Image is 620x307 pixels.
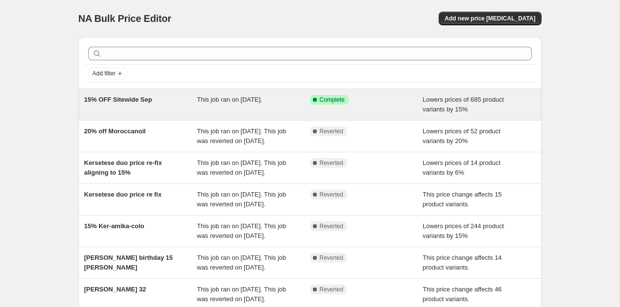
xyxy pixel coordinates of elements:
[423,191,502,208] span: This price change affects 15 product variants.
[423,222,504,239] span: Lowers prices of 244 product variants by 15%
[197,222,286,239] span: This job ran on [DATE]. This job was reverted on [DATE].
[197,127,286,144] span: This job ran on [DATE]. This job was reverted on [DATE].
[423,127,501,144] span: Lowers prices of 52 product variants by 20%
[84,254,173,271] span: [PERSON_NAME] birthday 15 [PERSON_NAME]
[84,286,146,293] span: [PERSON_NAME] 32
[197,191,286,208] span: This job ran on [DATE]. This job was reverted on [DATE].
[423,254,502,271] span: This price change affects 14 product variants.
[439,12,541,25] button: Add new price [MEDICAL_DATA]
[197,96,262,103] span: This job ran on [DATE].
[84,191,162,198] span: Kersetese duo price re fix
[78,13,172,24] span: NA Bulk Price Editor
[320,254,344,262] span: Reverted
[320,222,344,230] span: Reverted
[197,286,286,303] span: This job ran on [DATE]. This job was reverted on [DATE].
[423,286,502,303] span: This price change affects 46 product variants.
[88,68,127,79] button: Add filter
[197,254,286,271] span: This job ran on [DATE]. This job was reverted on [DATE].
[320,127,344,135] span: Reverted
[423,96,504,113] span: Lowers prices of 685 product variants by 15%
[84,222,145,230] span: 15% Ker-amika-colo
[84,159,162,176] span: Kersetese duo price re-fix aligning to 15%
[320,191,344,199] span: Reverted
[320,159,344,167] span: Reverted
[320,96,345,104] span: Complete
[423,159,501,176] span: Lowers prices of 14 product variants by 6%
[320,286,344,293] span: Reverted
[93,70,116,77] span: Add filter
[445,15,535,22] span: Add new price [MEDICAL_DATA]
[197,159,286,176] span: This job ran on [DATE]. This job was reverted on [DATE].
[84,96,152,103] span: 15% OFF Sitewide Sep
[84,127,146,135] span: 20% off Moroccanoil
